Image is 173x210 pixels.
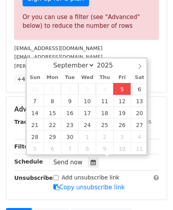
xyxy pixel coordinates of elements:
div: Or you can use a filter (see "Advanced" below) to reduce the number of rows [23,13,150,31]
span: Sat [131,75,148,80]
span: October 9, 2025 [96,143,113,154]
span: October 3, 2025 [113,131,131,143]
a: +47 more [14,74,48,84]
small: [PERSON_NAME][EMAIL_ADDRESS][DOMAIN_NAME] [14,63,144,69]
span: October 1, 2025 [78,131,96,143]
span: October 2, 2025 [96,131,113,143]
span: September 13, 2025 [131,95,148,107]
span: September 4, 2025 [96,83,113,95]
span: September 29, 2025 [44,131,61,143]
h5: Advanced [14,105,159,114]
span: October 10, 2025 [113,143,131,154]
span: September 14, 2025 [27,107,44,119]
span: September 9, 2025 [61,95,78,107]
span: September 17, 2025 [78,107,96,119]
span: September 2, 2025 [61,83,78,95]
span: September 25, 2025 [96,119,113,131]
label: Add unsubscribe link [62,173,120,182]
span: September 24, 2025 [78,119,96,131]
span: August 31, 2025 [27,83,44,95]
span: October 11, 2025 [131,143,148,154]
strong: Schedule [14,158,43,165]
strong: Filters [14,143,34,150]
span: September 3, 2025 [78,83,96,95]
span: September 26, 2025 [113,119,131,131]
span: September 20, 2025 [131,107,148,119]
span: Wed [78,75,96,80]
strong: Tracking [14,119,41,125]
span: October 8, 2025 [78,143,96,154]
span: September 23, 2025 [61,119,78,131]
span: October 4, 2025 [131,131,148,143]
span: September 5, 2025 [113,83,131,95]
span: September 16, 2025 [61,107,78,119]
iframe: Chat Widget [133,172,173,210]
span: Mon [44,75,61,80]
span: September 18, 2025 [96,107,113,119]
span: Fri [113,75,131,80]
small: [EMAIL_ADDRESS][DOMAIN_NAME] [14,45,103,51]
span: September 10, 2025 [78,95,96,107]
span: September 15, 2025 [44,107,61,119]
span: Tue [61,75,78,80]
span: September 22, 2025 [44,119,61,131]
span: September 19, 2025 [113,107,131,119]
span: September 12, 2025 [113,95,131,107]
span: September 11, 2025 [96,95,113,107]
span: September 7, 2025 [27,95,44,107]
a: Copy unsubscribe link [53,184,125,191]
span: October 5, 2025 [27,143,44,154]
span: September 27, 2025 [131,119,148,131]
span: Send now [53,159,83,166]
input: Year [95,62,123,69]
span: September 8, 2025 [44,95,61,107]
span: Sun [27,75,44,80]
small: [EMAIL_ADDRESS][DOMAIN_NAME] [14,54,103,60]
span: September 21, 2025 [27,119,44,131]
span: September 28, 2025 [27,131,44,143]
span: September 1, 2025 [44,83,61,95]
strong: Unsubscribe [14,175,53,181]
span: October 6, 2025 [44,143,61,154]
span: October 7, 2025 [61,143,78,154]
span: September 6, 2025 [131,83,148,95]
span: September 30, 2025 [61,131,78,143]
span: Thu [96,75,113,80]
